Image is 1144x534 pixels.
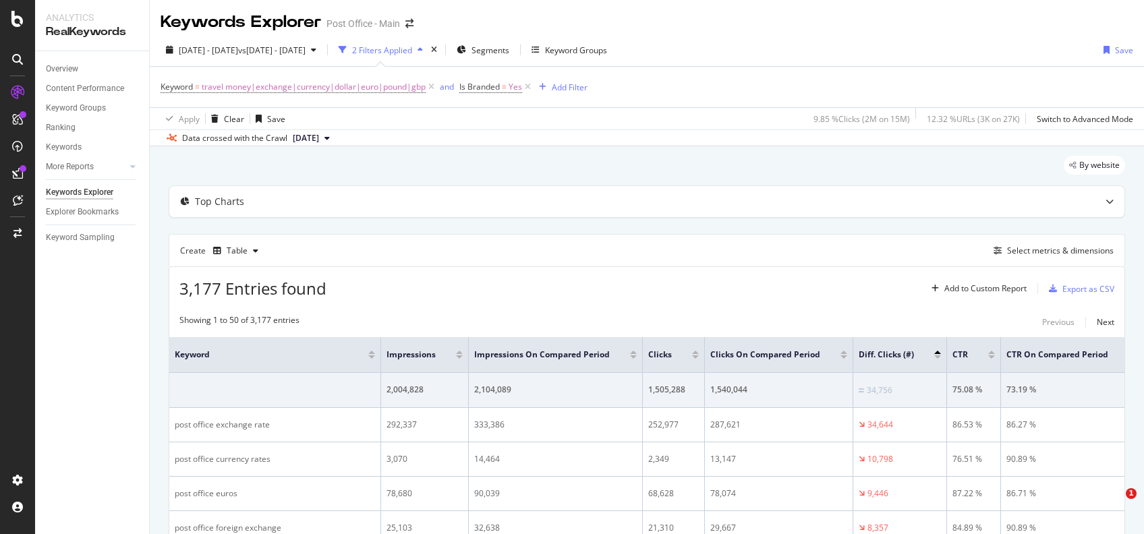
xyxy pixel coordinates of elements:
[46,24,138,40] div: RealKeywords
[471,44,509,56] span: Segments
[867,453,893,465] div: 10,798
[988,243,1114,259] button: Select metrics & dimensions
[326,17,400,30] div: Post Office - Main
[1006,349,1108,361] span: CTR On Compared Period
[195,195,244,208] div: Top Charts
[927,113,1020,125] div: 12.32 % URLs ( 3K on 27K )
[46,11,138,24] div: Analytics
[1006,419,1135,431] div: 86.27 %
[182,132,287,144] div: Data crossed with the Crawl
[352,44,412,56] div: 2 Filters Applied
[161,39,322,61] button: [DATE] - [DATE]vs[DATE] - [DATE]
[287,130,335,146] button: [DATE]
[545,44,607,56] div: Keyword Groups
[1006,384,1135,396] div: 73.19 %
[46,121,76,135] div: Ranking
[648,349,672,361] span: Clicks
[161,11,321,34] div: Keywords Explorer
[387,453,463,465] div: 3,070
[195,81,200,92] span: =
[46,205,140,219] a: Explorer Bookmarks
[161,108,200,129] button: Apply
[474,453,637,465] div: 14,464
[952,384,995,396] div: 75.08 %
[206,108,244,129] button: Clear
[46,185,113,200] div: Keywords Explorer
[238,44,306,56] span: vs [DATE] - [DATE]
[952,453,995,465] div: 76.51 %
[1115,44,1133,56] div: Save
[179,113,200,125] div: Apply
[46,140,140,154] a: Keywords
[509,78,522,96] span: Yes
[534,79,588,95] button: Add Filter
[1126,488,1137,499] span: 1
[440,80,454,93] button: and
[867,419,893,431] div: 34,644
[180,240,264,262] div: Create
[46,160,94,174] div: More Reports
[648,384,699,396] div: 1,505,288
[1079,161,1120,169] span: By website
[46,231,140,245] a: Keyword Sampling
[474,487,637,500] div: 90,039
[859,349,914,361] span: Diff. Clicks (#)
[175,419,375,431] div: post office exchange rate
[1042,314,1075,330] button: Previous
[46,205,119,219] div: Explorer Bookmarks
[46,82,140,96] a: Content Performance
[710,453,847,465] div: 13,147
[867,384,892,396] div: 34,756
[387,349,436,361] span: Impressions
[648,453,699,465] div: 2,349
[474,522,637,534] div: 32,638
[179,277,326,299] span: 3,177 Entries found
[46,185,140,200] a: Keywords Explorer
[224,113,244,125] div: Clear
[648,522,699,534] div: 21,310
[387,384,463,396] div: 2,004,828
[474,349,610,361] span: Impressions On Compared Period
[710,349,820,361] span: Clicks On Compared Period
[1006,487,1135,500] div: 86.71 %
[451,39,515,61] button: Segments
[46,101,106,115] div: Keyword Groups
[161,81,193,92] span: Keyword
[1097,316,1114,328] div: Next
[952,349,968,361] span: CTR
[1062,283,1114,295] div: Export as CSV
[952,522,995,534] div: 84.89 %
[859,388,864,392] img: Equal
[46,82,124,96] div: Content Performance
[474,419,637,431] div: 333,386
[474,384,637,396] div: 2,104,089
[867,487,888,500] div: 9,446
[387,487,463,500] div: 78,680
[46,160,126,174] a: More Reports
[1097,314,1114,330] button: Next
[648,419,699,431] div: 252,977
[387,522,463,534] div: 25,103
[710,522,847,534] div: 29,667
[526,39,612,61] button: Keyword Groups
[202,78,426,96] span: travel money|exchange|currency|dollar|euro|pound|gbp
[1064,156,1125,175] div: legacy label
[502,81,507,92] span: =
[648,487,699,500] div: 68,628
[710,419,847,431] div: 287,621
[813,113,910,125] div: 9.85 % Clicks ( 2M on 15M )
[1098,488,1131,521] iframe: Intercom live chat
[459,81,500,92] span: Is Branded
[1006,522,1135,534] div: 90.89 %
[179,314,299,330] div: Showing 1 to 50 of 3,177 entries
[46,121,140,135] a: Ranking
[710,487,847,500] div: 78,074
[867,522,888,534] div: 8,357
[175,349,348,361] span: Keyword
[944,285,1027,293] div: Add to Custom Report
[333,39,428,61] button: 2 Filters Applied
[293,132,319,144] span: 2025 Sep. 8th
[1042,316,1075,328] div: Previous
[440,81,454,92] div: and
[1098,39,1133,61] button: Save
